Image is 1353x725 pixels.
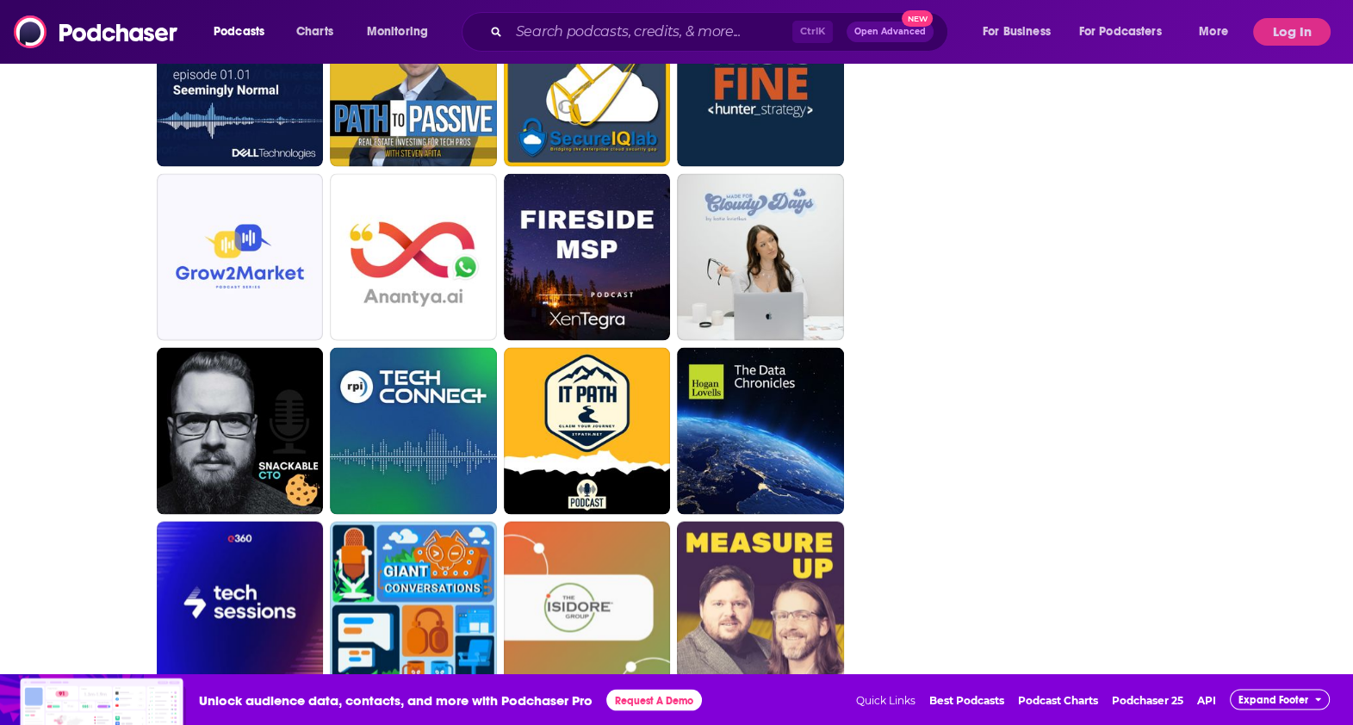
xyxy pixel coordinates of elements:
[296,20,333,44] span: Charts
[1079,20,1162,44] span: For Podcasters
[478,12,965,52] div: Search podcasts, credits, & more...
[1018,694,1098,707] a: Podcast Charts
[1197,694,1216,707] a: API
[214,20,264,44] span: Podcasts
[854,28,926,36] span: Open Advanced
[202,18,287,46] button: open menu
[983,20,1051,44] span: For Business
[509,18,792,46] input: Search podcasts, credits, & more...
[902,10,933,27] span: New
[199,692,593,709] span: Unlock audience data, contacts, and more with Podchaser Pro
[847,22,934,42] button: Open AdvancedNew
[792,21,833,43] span: Ctrl K
[1112,694,1183,707] a: Podchaser 25
[1068,18,1187,46] button: open menu
[1187,18,1250,46] button: open menu
[355,18,450,46] button: open menu
[1238,694,1308,706] span: Expand Footer
[367,20,428,44] span: Monitoring
[606,690,702,711] button: Request A Demo
[929,694,1004,707] a: Best Podcasts
[856,694,915,707] span: Quick Links
[1230,690,1330,710] button: Expand Footer
[14,15,179,48] img: Podchaser - Follow, Share and Rate Podcasts
[285,18,344,46] a: Charts
[971,18,1072,46] button: open menu
[1253,18,1331,46] button: Log In
[1199,20,1228,44] span: More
